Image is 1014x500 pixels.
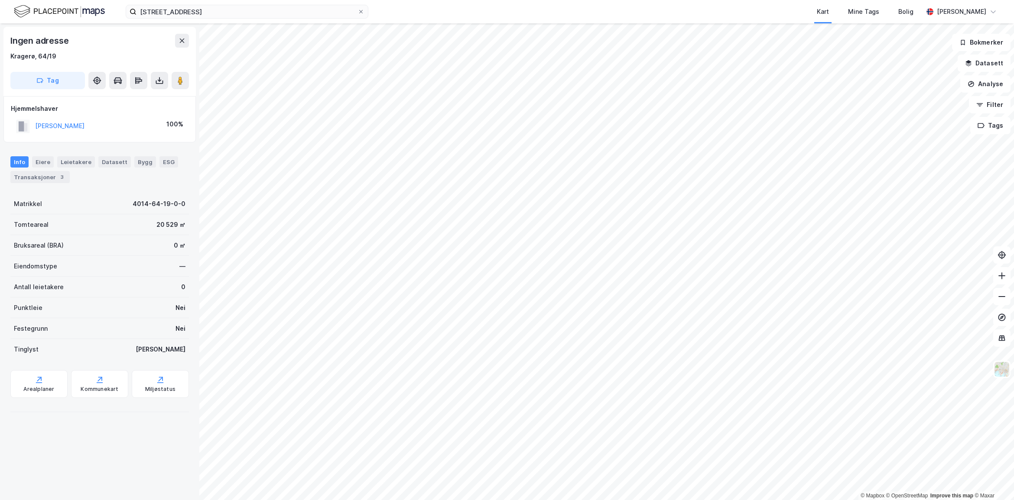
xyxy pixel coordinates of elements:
[930,493,973,499] a: Improve this map
[14,282,64,292] div: Antall leietakere
[10,72,85,89] button: Tag
[958,55,1011,72] button: Datasett
[175,303,185,313] div: Nei
[136,344,185,355] div: [PERSON_NAME]
[848,6,879,17] div: Mine Tags
[159,156,178,168] div: ESG
[10,51,56,61] div: Kragerø, 64/19
[971,458,1014,500] iframe: Chat Widget
[14,261,57,271] div: Eiendomstype
[937,6,986,17] div: [PERSON_NAME]
[10,156,29,168] div: Info
[886,493,928,499] a: OpenStreetMap
[136,5,357,18] input: Søk på adresse, matrikkel, gårdeiere, leietakere eller personer
[32,156,54,168] div: Eiere
[970,117,1011,134] button: Tags
[23,386,54,393] div: Arealplaner
[861,493,884,499] a: Mapbox
[994,361,1010,377] img: Z
[817,6,829,17] div: Kart
[57,156,95,168] div: Leietakere
[175,323,185,334] div: Nei
[14,199,42,209] div: Matrikkel
[14,323,48,334] div: Festegrunn
[133,199,185,209] div: 4014-64-19-0-0
[14,303,42,313] div: Punktleie
[174,240,185,251] div: 0 ㎡
[145,386,175,393] div: Miljøstatus
[898,6,913,17] div: Bolig
[58,173,66,181] div: 3
[134,156,156,168] div: Bygg
[960,75,1011,93] button: Analyse
[98,156,131,168] div: Datasett
[10,34,70,48] div: Ingen adresse
[179,261,185,271] div: —
[14,240,64,251] div: Bruksareal (BRA)
[952,34,1011,51] button: Bokmerker
[971,458,1014,500] div: Kontrollprogram for chat
[969,96,1011,113] button: Filter
[14,4,105,19] img: logo.f888ab2527a4732fd821a326f86c7f29.svg
[14,344,39,355] div: Tinglyst
[10,171,70,183] div: Transaksjoner
[181,282,185,292] div: 0
[11,103,188,114] div: Hjemmelshaver
[81,386,118,393] div: Kommunekart
[14,219,49,230] div: Tomteareal
[156,219,185,230] div: 20 529 ㎡
[166,119,183,129] div: 100%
